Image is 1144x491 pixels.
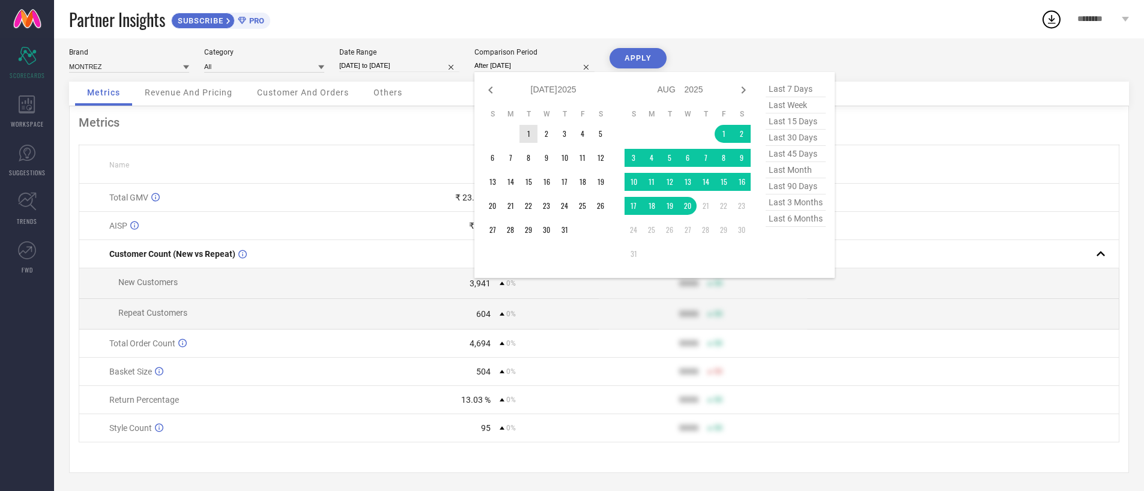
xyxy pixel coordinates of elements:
span: Metrics [87,88,120,97]
th: Wednesday [679,109,697,119]
div: Category [204,48,324,56]
div: 9999 [679,367,698,376]
div: Date Range [339,48,459,56]
div: Open download list [1041,8,1062,30]
td: Sun Aug 17 2025 [625,197,643,215]
span: Revenue And Pricing [145,88,232,97]
td: Fri Aug 22 2025 [715,197,733,215]
span: last 7 days [766,81,826,97]
span: last month [766,162,826,178]
span: 0% [506,424,516,432]
div: 13.03 % [461,395,491,405]
span: last week [766,97,826,113]
td: Sat Aug 09 2025 [733,149,751,167]
div: Previous month [483,83,498,97]
span: Customer And Orders [257,88,349,97]
span: Style Count [109,423,152,433]
span: FWD [22,265,33,274]
div: 9999 [679,423,698,433]
span: last 15 days [766,113,826,130]
span: 50 [714,424,722,432]
span: last 45 days [766,146,826,162]
td: Thu Jul 10 2025 [555,149,574,167]
th: Friday [715,109,733,119]
td: Sun Aug 24 2025 [625,221,643,239]
th: Thursday [697,109,715,119]
td: Tue Jul 22 2025 [519,197,537,215]
span: 0% [506,339,516,348]
span: New Customers [118,277,178,287]
div: Comparison Period [474,48,595,56]
th: Saturday [733,109,751,119]
div: 9999 [679,339,698,348]
span: 50 [714,339,722,348]
span: Customer Count (New vs Repeat) [109,249,235,259]
span: PRO [246,16,264,25]
span: Total Order Count [109,339,175,348]
span: SCORECARDS [10,71,45,80]
th: Wednesday [537,109,555,119]
div: 9999 [679,309,698,319]
td: Wed Jul 16 2025 [537,173,555,191]
td: Thu Aug 07 2025 [697,149,715,167]
div: 9999 [679,279,698,288]
td: Tue Aug 05 2025 [661,149,679,167]
td: Mon Aug 18 2025 [643,197,661,215]
span: SUGGESTIONS [9,168,46,177]
span: 0% [506,310,516,318]
td: Fri Jul 04 2025 [574,125,592,143]
td: Mon Aug 11 2025 [643,173,661,191]
td: Fri Aug 15 2025 [715,173,733,191]
span: Basket Size [109,367,152,376]
span: 50 [714,396,722,404]
td: Fri Jul 18 2025 [574,173,592,191]
input: Select comparison period [474,59,595,72]
span: Partner Insights [69,7,165,32]
td: Sat Aug 02 2025 [733,125,751,143]
td: Mon Aug 04 2025 [643,149,661,167]
span: Others [374,88,402,97]
td: Sat Jul 26 2025 [592,197,610,215]
td: Sun Jul 13 2025 [483,173,501,191]
span: 50 [714,367,722,376]
td: Mon Jul 21 2025 [501,197,519,215]
td: Sun Jul 27 2025 [483,221,501,239]
div: 95 [481,423,491,433]
span: Repeat Customers [118,308,187,318]
td: Fri Jul 11 2025 [574,149,592,167]
td: Mon Jul 07 2025 [501,149,519,167]
div: ₹ 23.65 L [455,193,491,202]
td: Thu Jul 03 2025 [555,125,574,143]
td: Tue Aug 19 2025 [661,197,679,215]
td: Sun Jul 06 2025 [483,149,501,167]
div: 504 [476,367,491,376]
td: Mon Aug 25 2025 [643,221,661,239]
td: Fri Aug 29 2025 [715,221,733,239]
span: 50 [714,279,722,288]
span: SUBSCRIBE [172,16,226,25]
td: Sat Aug 30 2025 [733,221,751,239]
td: Wed Jul 09 2025 [537,149,555,167]
th: Friday [574,109,592,119]
th: Tuesday [519,109,537,119]
td: Wed Aug 06 2025 [679,149,697,167]
span: Return Percentage [109,395,179,405]
div: Brand [69,48,189,56]
td: Thu Jul 31 2025 [555,221,574,239]
td: Sat Aug 23 2025 [733,197,751,215]
td: Fri Aug 01 2025 [715,125,733,143]
th: Monday [643,109,661,119]
td: Sun Aug 10 2025 [625,173,643,191]
td: Tue Jul 01 2025 [519,125,537,143]
td: Sat Jul 19 2025 [592,173,610,191]
div: Next month [736,83,751,97]
span: AISP [109,221,127,230]
div: Metrics [79,115,1119,130]
input: Select date range [339,59,459,72]
th: Sunday [625,109,643,119]
span: last 90 days [766,178,826,194]
td: Mon Jul 28 2025 [501,221,519,239]
a: SUBSCRIBEPRO [171,10,270,29]
td: Tue Jul 15 2025 [519,173,537,191]
td: Wed Aug 13 2025 [679,173,697,191]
